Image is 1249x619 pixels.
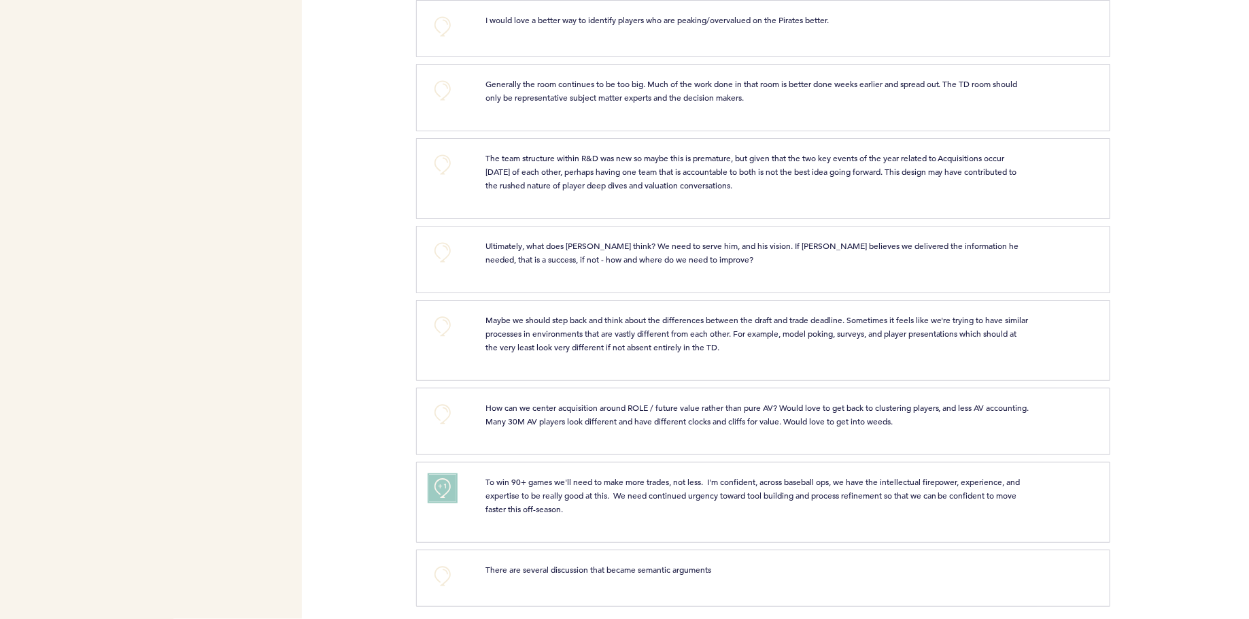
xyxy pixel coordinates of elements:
[485,240,1021,265] span: Ultimately, what does [PERSON_NAME] think? We need to serve him, and his vision. If [PERSON_NAME]...
[438,480,447,493] span: +1
[485,476,1023,514] span: To win 90+ games we'll need to make more trades, not less. I'm confident, across baseball ops, we...
[485,78,1020,103] span: Generally the room continues to be too big. Much of the work done in that room is better done wee...
[485,564,711,575] span: There are several discussion that became semantic arguments
[485,314,1031,352] span: Maybe we should step back and think about the differences between the draft and trade deadline. S...
[429,475,456,502] button: +1
[485,152,1019,190] span: The team structure within R&D was new so maybe this is premature, but given that the two key even...
[485,402,1031,426] span: How can we center acquisition around ROLE / future value rather than pure AV? Would love to get b...
[485,14,829,25] span: I would love a better way to identify players who are peaking/overvalued on the Pirates better.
